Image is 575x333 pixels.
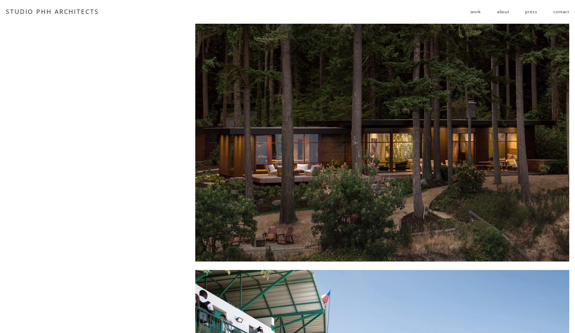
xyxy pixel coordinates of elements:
a: press [525,6,537,17]
a: STUDIO PHH ARCHITECTS [6,7,99,16]
a: folder dropdown [471,6,481,17]
a: about [497,6,509,17]
a: contact [553,6,569,17]
span: work [471,7,481,17]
